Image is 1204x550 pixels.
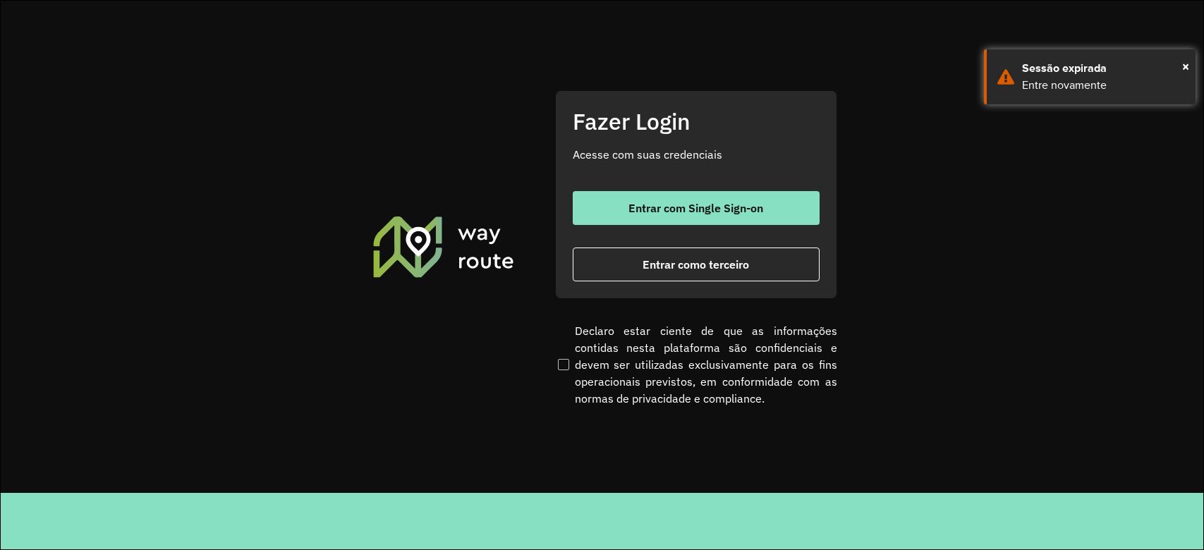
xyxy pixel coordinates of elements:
[555,322,837,407] label: Declaro estar ciente de que as informações contidas nesta plataforma são confidenciais e devem se...
[1022,60,1185,77] div: Sessão expirada
[1022,77,1185,94] div: Entre novamente
[643,259,749,270] span: Entrar como terceiro
[573,248,820,281] button: button
[573,146,820,163] p: Acesse com suas credenciais
[628,202,763,214] span: Entrar com Single Sign-on
[573,108,820,135] h2: Fazer Login
[371,214,516,279] img: Roteirizador AmbevTech
[573,191,820,225] button: button
[1182,56,1189,77] button: Close
[1182,56,1189,77] span: ×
